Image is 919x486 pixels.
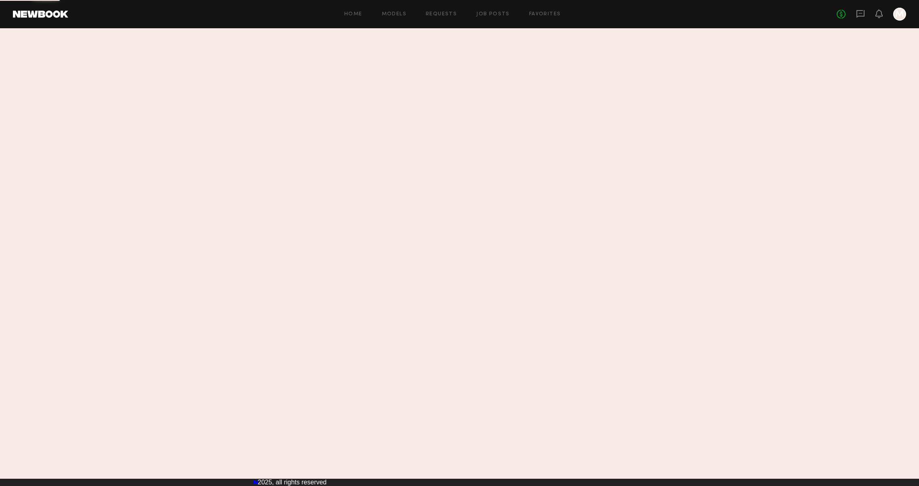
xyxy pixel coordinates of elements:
[382,12,406,17] a: Models
[893,8,906,21] a: M
[476,12,510,17] a: Job Posts
[529,12,561,17] a: Favorites
[344,12,362,17] a: Home
[258,479,327,486] span: 2025, all rights reserved
[426,12,457,17] a: Requests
